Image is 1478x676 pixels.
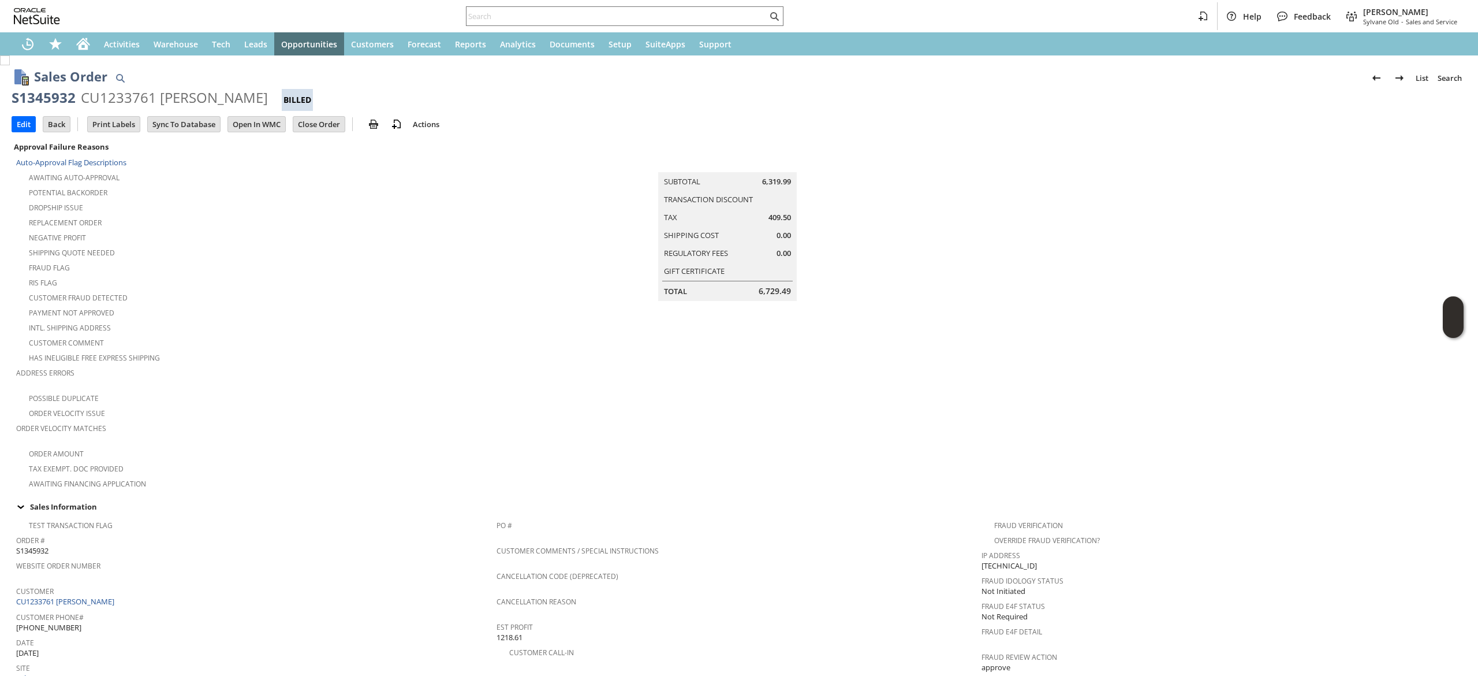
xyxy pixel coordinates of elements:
[497,632,522,643] span: 1218.61
[408,119,444,129] a: Actions
[16,663,30,673] a: Site
[274,32,344,55] a: Opportunities
[344,32,401,55] a: Customers
[777,248,791,259] span: 0.00
[466,9,767,23] input: Search
[154,39,198,50] span: Warehouse
[148,117,220,132] input: Sync To Database
[664,286,687,296] a: Total
[981,560,1037,571] span: [TECHNICAL_ID]
[1369,71,1383,85] img: Previous
[29,464,124,474] a: Tax Exempt. Doc Provided
[408,39,441,50] span: Forecast
[16,368,74,378] a: Address Errors
[16,596,117,607] a: CU1233761 [PERSON_NAME]
[16,561,100,571] a: Website Order Number
[497,546,659,556] a: Customer Comments / Special Instructions
[497,597,576,607] a: Cancellation Reason
[777,230,791,241] span: 0.00
[497,521,512,530] a: PO #
[1401,17,1404,26] span: -
[29,479,146,489] a: Awaiting Financing Application
[1363,6,1457,17] span: [PERSON_NAME]
[1363,17,1399,26] span: Sylvane Old
[994,521,1063,530] a: Fraud Verification
[664,266,725,276] a: Gift Certificate
[237,32,274,55] a: Leads
[16,638,34,648] a: Date
[664,194,753,205] a: Transaction Discount
[29,233,86,243] a: Negative Profit
[97,32,147,55] a: Activities
[29,218,102,228] a: Replacement Order
[1411,69,1433,87] a: List
[367,117,380,131] img: print.svg
[29,338,104,348] a: Customer Comment
[48,37,62,51] svg: Shortcuts
[212,39,230,50] span: Tech
[21,37,35,51] svg: Recent Records
[664,176,700,187] a: Subtotal
[981,576,1063,586] a: Fraud Idology Status
[16,612,84,622] a: Customer Phone#
[29,293,128,303] a: Customer Fraud Detected
[293,117,345,132] input: Close Order
[645,39,685,50] span: SuiteApps
[12,117,35,132] input: Edit
[1406,17,1457,26] span: Sales and Service
[29,408,105,418] a: Order Velocity Issue
[29,263,70,273] a: Fraud Flag
[16,648,39,659] span: [DATE]
[609,39,632,50] span: Setup
[16,586,54,596] a: Customer
[113,71,127,85] img: Quick Find
[29,308,114,318] a: Payment not approved
[14,8,60,24] svg: logo
[76,37,90,51] svg: Home
[12,499,1462,514] div: Sales Information
[282,89,313,111] div: Billed
[1393,71,1406,85] img: Next
[602,32,639,55] a: Setup
[639,32,692,55] a: SuiteApps
[12,139,492,154] div: Approval Failure Reasons
[762,176,791,187] span: 6,319.99
[699,39,731,50] span: Support
[16,424,106,433] a: Order Velocity Matches
[664,212,677,222] a: Tax
[455,39,486,50] span: Reports
[543,32,602,55] a: Documents
[1443,296,1464,338] iframe: Click here to launch Oracle Guided Learning Help Panel
[981,662,1010,673] span: approve
[29,248,115,258] a: Shipping Quote Needed
[1443,318,1464,339] span: Oracle Guided Learning Widget. To move around, please hold and drag
[981,611,1028,622] span: Not Required
[981,652,1057,662] a: Fraud Review Action
[767,9,781,23] svg: Search
[448,32,493,55] a: Reports
[509,648,574,658] a: Customer Call-in
[981,551,1020,560] a: IP Address
[16,157,126,168] a: Auto-Approval Flag Descriptions
[205,32,237,55] a: Tech
[493,32,543,55] a: Analytics
[29,278,57,288] a: RIS flag
[34,67,107,86] h1: Sales Order
[759,285,791,297] span: 6,729.49
[390,117,404,131] img: add-record.svg
[42,32,69,55] div: Shortcuts
[29,203,83,213] a: Dropship Issue
[768,212,791,223] span: 409.50
[281,39,337,50] span: Opportunities
[69,32,97,55] a: Home
[692,32,738,55] a: Support
[981,601,1045,611] a: Fraud E4F Status
[550,39,595,50] span: Documents
[29,353,160,363] a: Has Ineligible Free Express Shipping
[228,117,285,132] input: Open In WMC
[29,323,111,333] a: Intl. Shipping Address
[12,499,1466,514] td: Sales Information
[81,88,268,107] div: CU1233761 [PERSON_NAME]
[29,521,113,530] a: Test Transaction Flag
[500,39,536,50] span: Analytics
